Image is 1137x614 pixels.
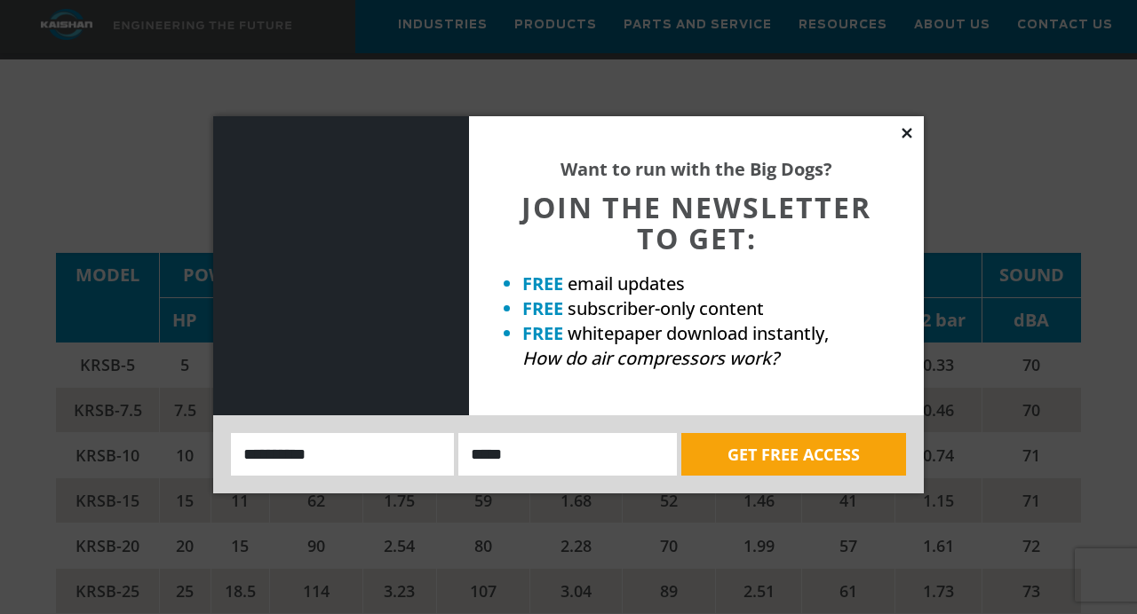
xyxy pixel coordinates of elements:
input: Name: [231,433,454,476]
strong: FREE [522,296,563,320]
span: email updates [568,272,685,295]
strong: FREE [522,321,563,345]
span: JOIN THE NEWSLETTER TO GET: [521,188,871,257]
span: whitepaper download instantly, [568,321,829,345]
button: GET FREE ACCESS [681,433,906,476]
span: subscriber-only content [568,296,764,320]
strong: Want to run with the Big Dogs? [561,157,832,181]
input: Email [458,433,677,476]
strong: FREE [522,272,563,295]
em: How do air compressors work? [522,346,779,370]
button: Close [899,125,915,141]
